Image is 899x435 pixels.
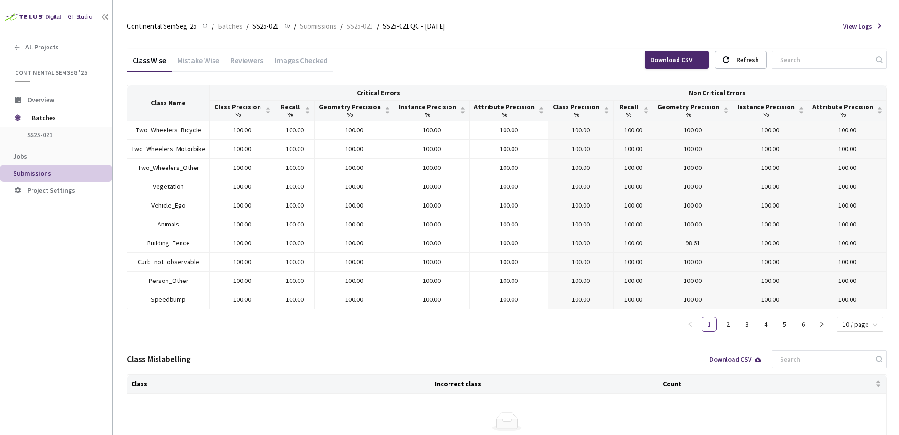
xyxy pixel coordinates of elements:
[811,125,884,135] div: 100.00
[131,219,205,229] div: Animals
[616,200,650,210] div: 100.00
[736,51,759,68] div: Refresh
[131,238,205,248] div: Building_Fence
[551,257,611,267] div: 100.00
[212,219,272,229] div: 100.00
[735,125,805,135] div: 100.00
[843,317,877,331] span: 10 / page
[131,380,147,387] a: Class
[811,294,884,305] div: 100.00
[655,181,730,192] div: 100.00
[472,144,545,154] div: 100.00
[212,21,214,32] li: /
[472,238,545,248] div: 100.00
[397,294,467,305] div: 100.00
[397,181,467,192] div: 100.00
[32,108,96,127] span: Batches
[151,99,186,106] div: Class Name
[377,21,379,32] li: /
[397,200,467,210] div: 100.00
[811,200,884,210] div: 100.00
[317,200,392,210] div: 100.00
[212,257,272,267] div: 100.00
[655,294,730,305] div: 100.00
[551,181,611,192] div: 100.00
[655,275,730,286] div: 100.00
[397,103,458,118] div: Instance Precision %
[811,103,875,118] div: Attribute Precision %
[218,21,243,32] span: Batches
[277,181,312,192] div: 100.00
[317,219,392,229] div: 100.00
[551,294,611,305] div: 100.00
[397,257,467,267] div: 100.00
[317,275,392,286] div: 100.00
[13,169,51,177] span: Submissions
[774,51,875,68] input: Search
[655,219,730,229] div: 100.00
[777,317,791,331] a: 5
[25,43,59,51] span: All Projects
[277,162,312,173] div: 100.00
[68,13,93,22] div: GT Studio
[472,181,545,192] div: 100.00
[811,275,884,286] div: 100.00
[837,317,883,328] div: Page Size
[472,275,545,286] div: 100.00
[277,294,312,305] div: 100.00
[277,103,303,118] div: Recall %
[655,162,730,173] div: 100.00
[616,144,650,154] div: 100.00
[317,144,392,154] div: 100.00
[340,21,343,32] li: /
[300,21,337,32] span: Submissions
[127,21,197,32] span: Continental SemSeg '25
[212,275,272,286] div: 100.00
[663,380,682,387] a: Count
[172,56,225,72] div: Mistake Wise
[127,56,172,72] div: Class Wise
[317,257,392,267] div: 100.00
[814,317,829,332] button: right
[435,380,481,387] a: Incorrect class
[277,144,312,154] div: 100.00
[277,257,312,267] div: 100.00
[720,317,735,332] li: 2
[739,317,754,332] li: 3
[735,103,796,118] div: Instance Precision %
[735,219,805,229] div: 100.00
[317,125,392,135] div: 100.00
[811,144,884,154] div: 100.00
[814,317,829,332] li: Next Page
[811,162,884,173] div: 100.00
[225,56,269,72] div: Reviewers
[212,294,272,305] div: 100.00
[131,162,205,173] div: Two_Wheelers_Other
[383,21,445,32] span: SS25-021 QC - [DATE]
[811,181,884,192] div: 100.00
[131,125,205,135] div: Two_Wheelers_Bicycle
[357,89,400,97] div: Critical Errors
[758,317,773,331] a: 4
[843,22,872,31] span: View Logs
[472,219,545,229] div: 100.00
[616,294,650,305] div: 100.00
[811,238,884,248] div: 100.00
[683,317,698,332] button: left
[269,56,333,72] div: Images Checked
[551,200,611,210] div: 100.00
[13,152,27,161] span: Jobs
[252,21,279,32] span: SS25-021
[551,238,611,248] div: 100.00
[472,125,545,135] div: 100.00
[689,89,746,97] div: Non Critical Errors
[472,294,545,305] div: 100.00
[317,103,383,118] div: Geometry Precision %
[397,238,467,248] div: 100.00
[735,238,805,248] div: 100.00
[616,219,650,229] div: 100.00
[774,351,875,368] input: Search
[294,21,296,32] li: /
[212,181,272,192] div: 100.00
[277,200,312,210] div: 100.00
